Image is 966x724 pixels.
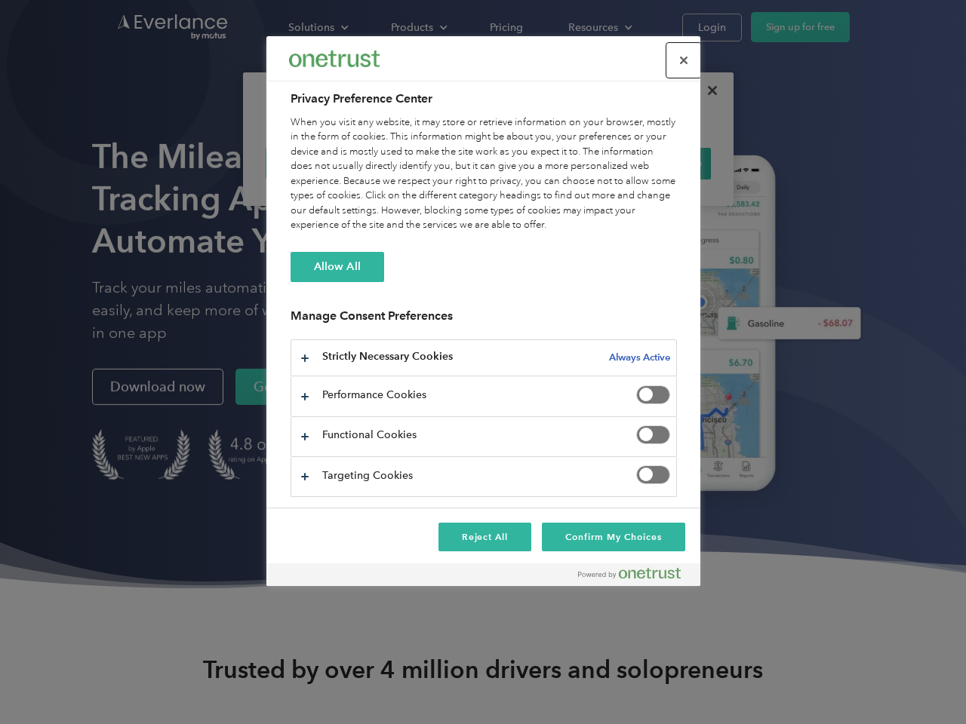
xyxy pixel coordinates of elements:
[289,44,380,74] div: Everlance
[578,567,681,579] img: Powered by OneTrust Opens in a new Tab
[578,567,693,586] a: Powered by OneTrust Opens in a new Tab
[438,523,532,551] button: Reject All
[289,51,380,66] img: Everlance
[266,36,700,586] div: Privacy Preference Center
[291,90,677,108] h2: Privacy Preference Center
[667,44,700,77] button: Close
[291,308,677,332] h3: Manage Consent Preferences
[542,523,685,551] button: Confirm My Choices
[291,252,384,282] button: Allow All
[291,115,677,233] div: When you visit any website, it may store or retrieve information on your browser, mostly in the f...
[266,36,700,586] div: Preference center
